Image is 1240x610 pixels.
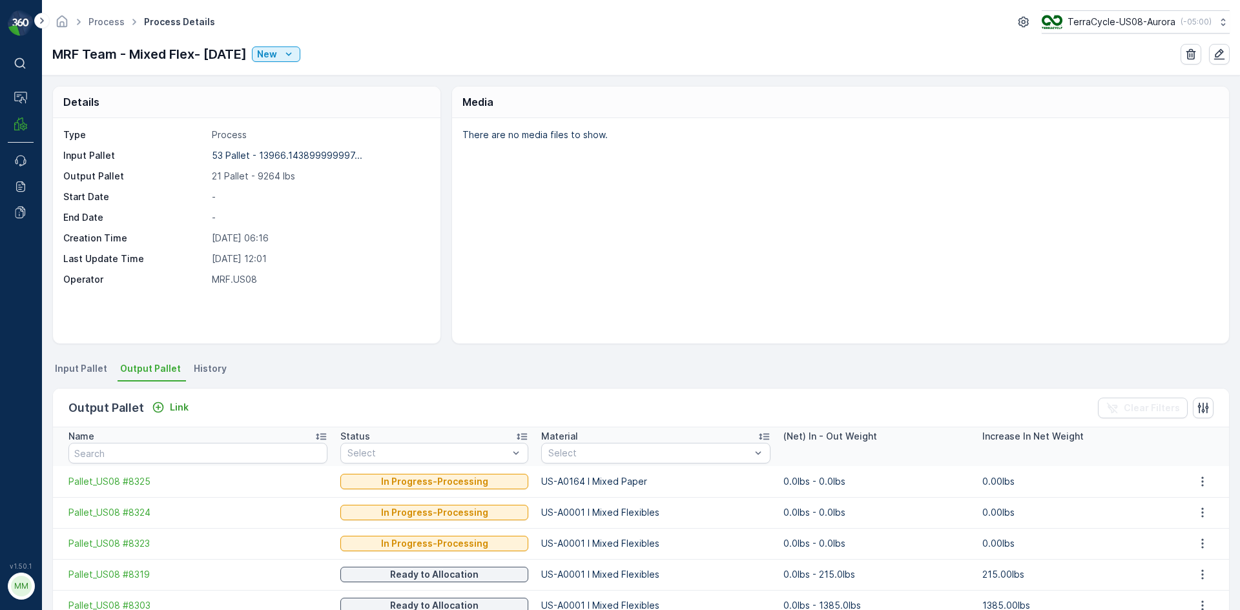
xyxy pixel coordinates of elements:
[68,399,144,417] p: Output Pallet
[982,568,1168,581] p: 215.00lbs
[194,362,227,375] span: History
[541,568,770,581] p: US-A0001 I Mixed Flexibles
[63,232,207,245] p: Creation Time
[63,252,207,265] p: Last Update Time
[1042,10,1230,34] button: TerraCycle-US08-Aurora(-05:00)
[120,362,181,375] span: Output Pallet
[541,506,770,519] p: US-A0001 I Mixed Flexibles
[982,506,1168,519] p: 0.00lbs
[212,273,427,286] p: MRF.US08
[340,474,528,489] button: In Progress-Processing
[548,447,750,460] p: Select
[340,505,528,520] button: In Progress-Processing
[212,150,362,161] p: 53 Pallet - 13966.143899999997...
[63,170,207,183] p: Output Pallet
[1098,398,1188,418] button: Clear Filters
[212,232,427,245] p: [DATE] 06:16
[1124,402,1180,414] p: Clear Filters
[340,536,528,551] button: In Progress-Processing
[8,10,34,36] img: logo
[68,430,94,443] p: Name
[390,568,479,581] p: Ready to Allocation
[982,475,1168,488] p: 0.00lbs
[55,19,69,30] a: Homepage
[783,475,969,488] p: 0.0lbs - 0.0lbs
[212,128,427,141] p: Process
[340,430,370,443] p: Status
[381,537,488,550] p: In Progress-Processing
[1068,15,1175,28] p: TerraCycle-US08-Aurora
[55,362,107,375] span: Input Pallet
[541,430,578,443] p: Material
[68,443,327,463] input: Search
[347,447,508,460] p: Select
[68,506,327,519] a: Pallet_US08 #8324
[63,128,207,141] p: Type
[63,190,207,203] p: Start Date
[63,211,207,224] p: End Date
[783,568,969,581] p: 0.0lbs - 215.0lbs
[68,568,327,581] a: Pallet_US08 #8319
[212,190,427,203] p: -
[11,576,32,596] div: MM
[68,537,327,550] a: Pallet_US08 #8323
[257,48,277,61] p: New
[63,273,207,286] p: Operator
[982,430,1084,443] p: Increase In Net Weight
[381,506,488,519] p: In Progress-Processing
[783,506,969,519] p: 0.0lbs - 0.0lbs
[982,537,1168,550] p: 0.00lbs
[88,16,125,27] a: Process
[52,45,247,64] p: MRF Team - Mixed Flex- [DATE]
[783,430,877,443] p: (Net) In - Out Weight
[212,170,427,183] p: 21 Pallet - 9264 lbs
[462,94,493,110] p: Media
[141,15,218,28] span: Process Details
[381,475,488,488] p: In Progress-Processing
[147,400,194,415] button: Link
[462,128,1215,141] p: There are no media files to show.
[541,537,770,550] p: US-A0001 I Mixed Flexibles
[68,475,327,488] a: Pallet_US08 #8325
[212,211,427,224] p: -
[63,94,99,110] p: Details
[252,46,300,62] button: New
[1042,15,1062,29] img: image_ci7OI47.png
[212,252,427,265] p: [DATE] 12:01
[1181,17,1212,27] p: ( -05:00 )
[783,537,969,550] p: 0.0lbs - 0.0lbs
[340,567,528,582] button: Ready to Allocation
[8,573,34,600] button: MM
[8,562,34,570] span: v 1.50.1
[541,475,770,488] p: US-A0164 I Mixed Paper
[63,149,207,162] p: Input Pallet
[170,401,189,414] p: Link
